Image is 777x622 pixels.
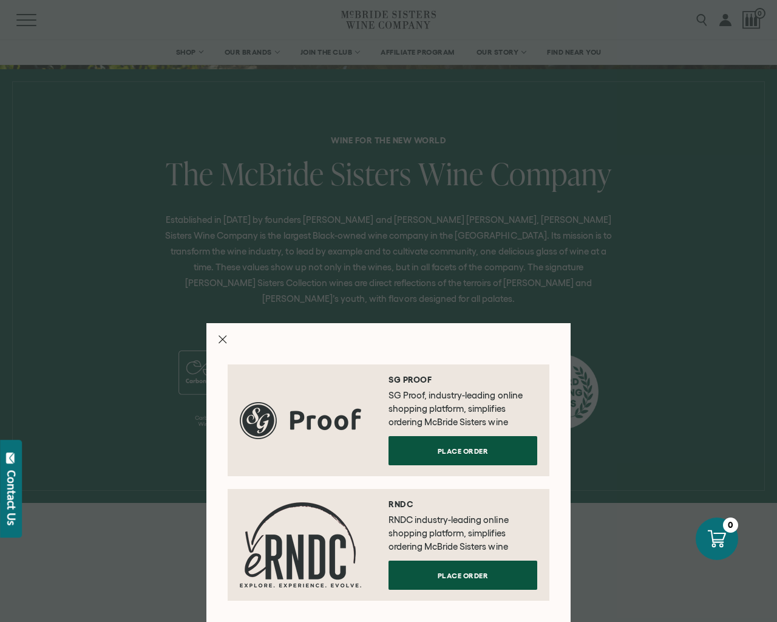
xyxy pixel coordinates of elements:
[219,335,227,344] button: Close modal
[388,436,537,465] a: Place order
[388,375,537,384] h6: SG Proof
[5,470,18,525] div: Contact Us
[388,513,537,553] p: RNDC industry-leading online shopping platform, simplifies ordering McBride Sisters wine
[388,561,537,590] a: Place order
[416,564,510,587] span: Place order
[723,518,738,533] div: 0
[388,389,537,429] p: SG Proof, industry-leading online shopping platform, simplifies ordering McBride Sisters wine
[416,439,510,463] span: Place order
[388,500,537,508] h6: RNDC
